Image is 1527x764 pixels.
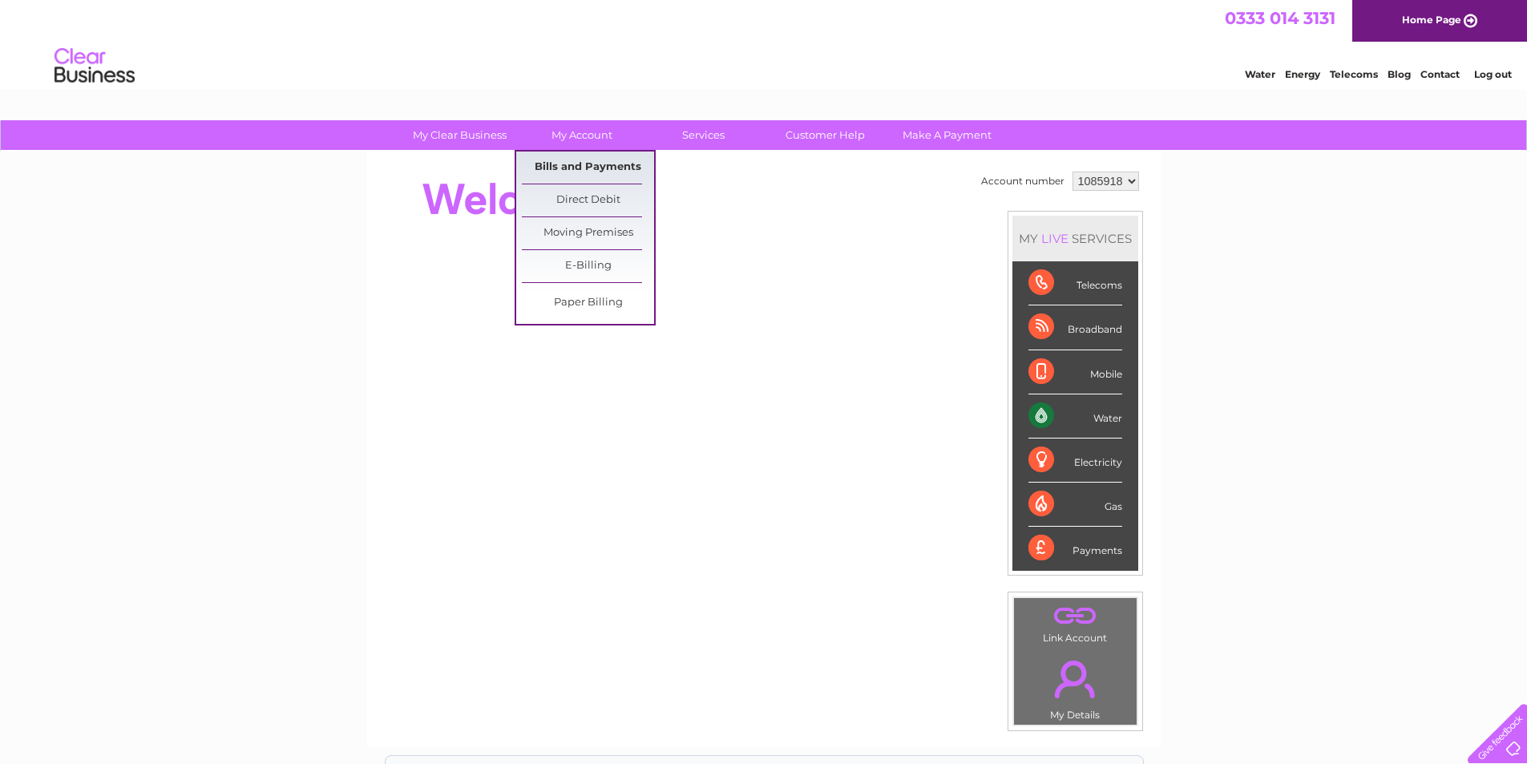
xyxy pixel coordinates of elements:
[394,120,526,150] a: My Clear Business
[1225,8,1335,28] a: 0333 014 3131
[1028,305,1122,350] div: Broadband
[881,120,1013,150] a: Make A Payment
[522,217,654,249] a: Moving Premises
[522,287,654,319] a: Paper Billing
[977,168,1068,195] td: Account number
[1028,527,1122,570] div: Payments
[1245,68,1275,80] a: Water
[1285,68,1320,80] a: Energy
[1028,350,1122,394] div: Mobile
[1012,216,1138,261] div: MY SERVICES
[1028,394,1122,439] div: Water
[522,184,654,216] a: Direct Debit
[515,120,648,150] a: My Account
[1018,602,1133,630] a: .
[1028,261,1122,305] div: Telecoms
[637,120,770,150] a: Services
[1330,68,1378,80] a: Telecoms
[1474,68,1512,80] a: Log out
[1038,231,1072,246] div: LIVE
[759,120,891,150] a: Customer Help
[1013,597,1137,648] td: Link Account
[1013,647,1137,726] td: My Details
[522,152,654,184] a: Bills and Payments
[386,9,1143,78] div: Clear Business is a trading name of Verastar Limited (registered in [GEOGRAPHIC_DATA] No. 3667643...
[1028,439,1122,483] div: Electricity
[522,250,654,282] a: E-Billing
[1420,68,1460,80] a: Contact
[1028,483,1122,527] div: Gas
[1388,68,1411,80] a: Blog
[54,42,135,91] img: logo.png
[1018,651,1133,707] a: .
